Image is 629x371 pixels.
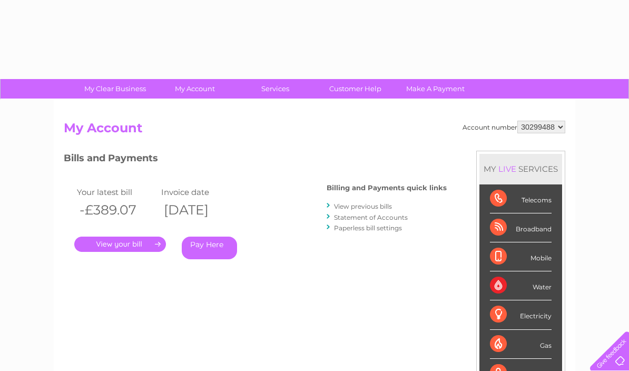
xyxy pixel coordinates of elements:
[232,79,319,99] a: Services
[74,185,159,199] td: Your latest bill
[490,213,552,242] div: Broadband
[72,79,159,99] a: My Clear Business
[496,164,518,174] div: LIVE
[159,185,243,199] td: Invoice date
[463,121,565,133] div: Account number
[312,79,399,99] a: Customer Help
[490,242,552,271] div: Mobile
[334,202,392,210] a: View previous bills
[152,79,239,99] a: My Account
[64,151,447,169] h3: Bills and Payments
[479,154,562,184] div: MY SERVICES
[182,237,237,259] a: Pay Here
[64,121,565,141] h2: My Account
[490,184,552,213] div: Telecoms
[159,199,243,221] th: [DATE]
[327,184,447,192] h4: Billing and Payments quick links
[74,199,159,221] th: -£389.07
[74,237,166,252] a: .
[490,300,552,329] div: Electricity
[334,213,408,221] a: Statement of Accounts
[490,271,552,300] div: Water
[490,330,552,359] div: Gas
[334,224,402,232] a: Paperless bill settings
[392,79,479,99] a: Make A Payment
